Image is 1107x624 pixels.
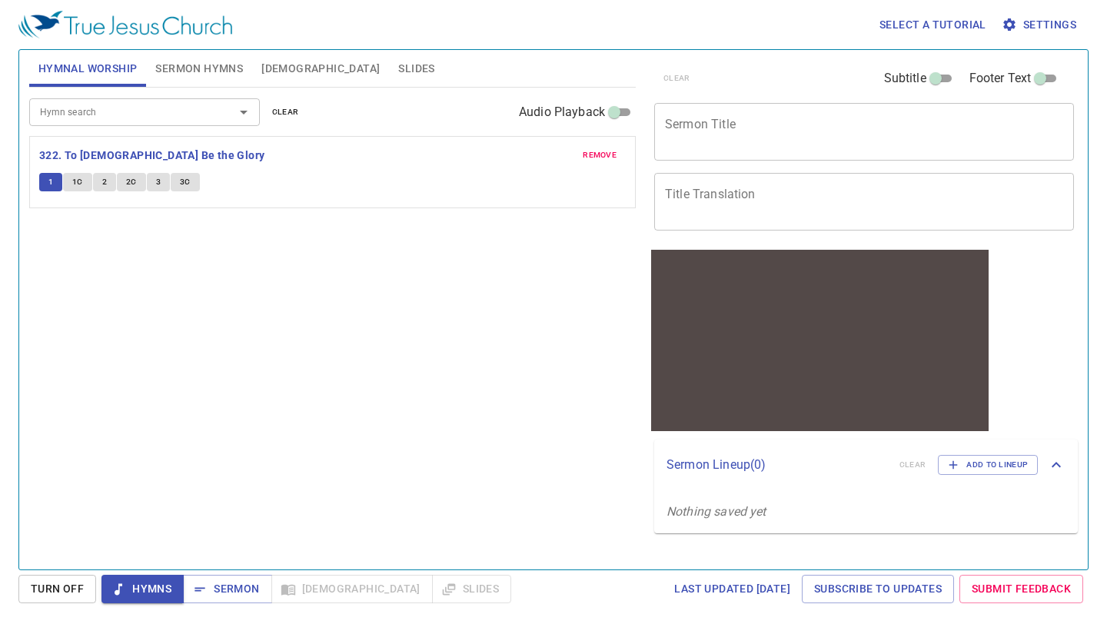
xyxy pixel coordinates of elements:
button: Turn Off [18,575,96,603]
span: clear [272,105,299,119]
button: Add to Lineup [938,455,1038,475]
span: Audio Playback [519,103,605,121]
span: 1 [48,175,53,189]
a: Subscribe to Updates [802,575,954,603]
span: 3 [156,175,161,189]
span: Last updated [DATE] [674,579,790,599]
div: Sermon Lineup(0)clearAdd to Lineup [654,440,1078,490]
button: 2C [117,173,146,191]
button: remove [573,146,626,164]
button: Sermon [183,575,271,603]
button: 1 [39,173,62,191]
b: 322. To [DEMOGRAPHIC_DATA] Be the Glory [39,146,265,165]
span: Settings [1005,15,1076,35]
span: Select a tutorial [879,15,986,35]
span: [DEMOGRAPHIC_DATA] [261,59,380,78]
button: 2 [93,173,116,191]
span: remove [583,148,617,162]
span: Submit Feedback [972,579,1071,599]
span: Footer Text [969,69,1032,88]
span: Hymnal Worship [38,59,138,78]
button: 1C [63,173,92,191]
a: Submit Feedback [959,575,1083,603]
button: Open [233,101,254,123]
button: 3 [147,173,170,191]
button: Select a tutorial [873,11,992,39]
i: Nothing saved yet [667,504,766,519]
span: 1C [72,175,83,189]
span: Sermon Hymns [155,59,243,78]
a: Last updated [DATE] [668,575,796,603]
span: 2 [102,175,107,189]
span: Turn Off [31,579,84,599]
span: 2C [126,175,137,189]
button: Hymns [101,575,184,603]
p: Sermon Lineup ( 0 ) [667,456,887,474]
button: 3C [171,173,200,191]
span: Subscribe to Updates [814,579,942,599]
span: Add to Lineup [948,458,1028,472]
img: True Jesus Church [18,11,232,38]
button: clear [263,103,308,121]
span: Sermon [195,579,259,599]
span: Subtitle [884,69,926,88]
span: 3C [180,175,191,189]
iframe: from-child [648,247,992,434]
button: Settings [999,11,1082,39]
span: Hymns [114,579,171,599]
button: 322. To [DEMOGRAPHIC_DATA] Be the Glory [39,146,268,165]
span: Slides [398,59,434,78]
